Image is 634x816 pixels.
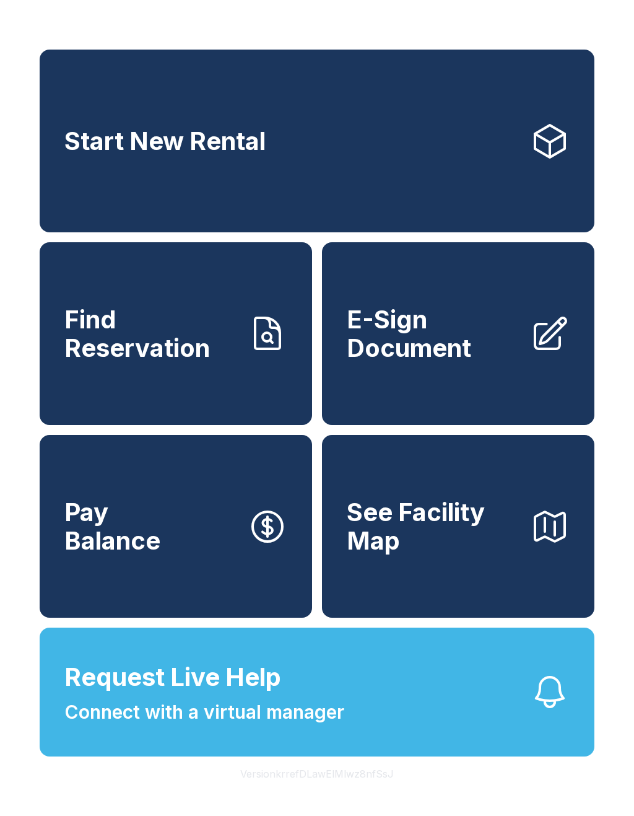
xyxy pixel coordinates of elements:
[230,757,404,791] button: VersionkrrefDLawElMlwz8nfSsJ
[347,305,520,362] span: E-Sign Document
[40,628,594,757] button: Request Live HelpConnect with a virtual manager
[40,50,594,232] a: Start New Rental
[40,435,312,618] button: PayBalance
[322,435,594,618] button: See Facility Map
[64,127,266,156] span: Start New Rental
[347,498,520,555] span: See Facility Map
[40,242,312,425] a: Find Reservation
[322,242,594,425] a: E-Sign Document
[64,698,344,726] span: Connect with a virtual manager
[64,498,160,555] span: Pay Balance
[64,659,281,696] span: Request Live Help
[64,305,238,362] span: Find Reservation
